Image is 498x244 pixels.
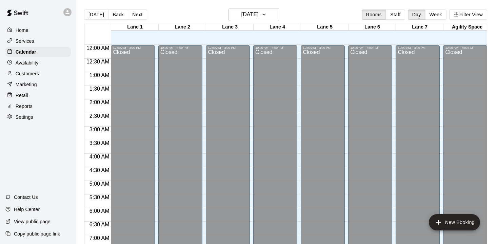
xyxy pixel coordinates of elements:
[362,10,386,20] button: Rooms
[16,114,33,120] p: Settings
[159,24,206,31] div: Lane 2
[16,27,28,34] p: Home
[128,10,147,20] button: Next
[111,24,159,31] div: Lane 1
[5,47,71,57] a: Calendar
[85,59,111,64] span: 12:30 AM
[5,112,71,122] a: Settings
[16,103,33,110] p: Reports
[88,222,111,227] span: 6:30 AM
[16,70,39,77] p: Customers
[14,218,51,225] p: View public page
[16,81,37,88] p: Marketing
[88,127,111,132] span: 3:00 AM
[14,206,40,213] p: Help Center
[228,8,279,21] button: [DATE]
[14,194,38,201] p: Contact Us
[255,46,295,50] div: 12:00 AM – 3:00 PM
[398,46,438,50] div: 12:00 AM – 3:00 PM
[84,10,108,20] button: [DATE]
[5,101,71,111] a: Reports
[408,10,425,20] button: Day
[88,72,111,78] span: 1:00 AM
[88,154,111,159] span: 4:00 AM
[88,235,111,241] span: 7:00 AM
[429,214,480,230] button: add
[85,45,111,51] span: 12:00 AM
[301,24,348,31] div: Lane 5
[108,10,128,20] button: Back
[5,69,71,79] a: Customers
[16,49,36,55] p: Calendar
[88,167,111,173] span: 4:30 AM
[443,24,491,31] div: Agility Space
[5,79,71,90] a: Marketing
[16,92,28,99] p: Retail
[241,10,259,19] h6: [DATE]
[5,25,71,35] a: Home
[206,24,254,31] div: Lane 3
[254,24,301,31] div: Lane 4
[449,10,487,20] button: Filter View
[348,24,396,31] div: Lane 6
[88,140,111,146] span: 3:30 AM
[88,99,111,105] span: 2:00 AM
[113,46,153,50] div: 12:00 AM – 3:00 PM
[5,36,71,46] a: Services
[303,46,343,50] div: 12:00 AM – 3:00 PM
[14,230,60,237] p: Copy public page link
[88,86,111,92] span: 1:30 AM
[16,59,39,66] p: Availability
[350,46,390,50] div: 12:00 AM – 3:00 PM
[396,24,443,31] div: Lane 7
[386,10,405,20] button: Staff
[88,208,111,214] span: 6:00 AM
[88,113,111,119] span: 2:30 AM
[88,181,111,187] span: 5:00 AM
[5,90,71,100] a: Retail
[208,46,248,50] div: 12:00 AM – 3:00 PM
[5,58,71,68] a: Availability
[425,10,446,20] button: Week
[160,46,200,50] div: 12:00 AM – 3:00 PM
[16,38,34,44] p: Services
[445,46,485,50] div: 12:00 AM – 3:00 PM
[88,194,111,200] span: 5:30 AM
